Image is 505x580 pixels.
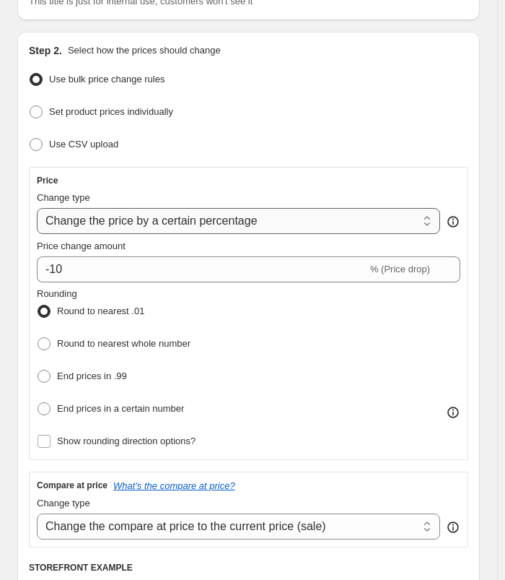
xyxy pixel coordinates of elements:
[37,256,367,282] input: -15
[37,288,77,299] span: Rounding
[57,338,190,349] span: Round to nearest whole number
[37,498,90,508] span: Change type
[49,139,118,150] span: Use CSV upload
[37,241,126,251] span: Price change amount
[446,520,460,534] div: help
[446,215,460,229] div: help
[57,306,144,316] span: Round to nearest .01
[49,74,164,85] span: Use bulk price change rules
[37,480,107,491] h3: Compare at price
[57,403,184,414] span: End prices in a certain number
[37,192,90,203] span: Change type
[37,175,58,186] h3: Price
[29,562,468,573] h6: STOREFRONT EXAMPLE
[113,480,235,491] button: What's the compare at price?
[49,106,173,117] span: Set product prices individually
[57,436,196,446] span: Show rounding direction options?
[68,43,221,58] p: Select how the prices should change
[57,371,127,381] span: End prices in .99
[29,43,62,58] h2: Step 2.
[370,264,430,274] span: % (Price drop)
